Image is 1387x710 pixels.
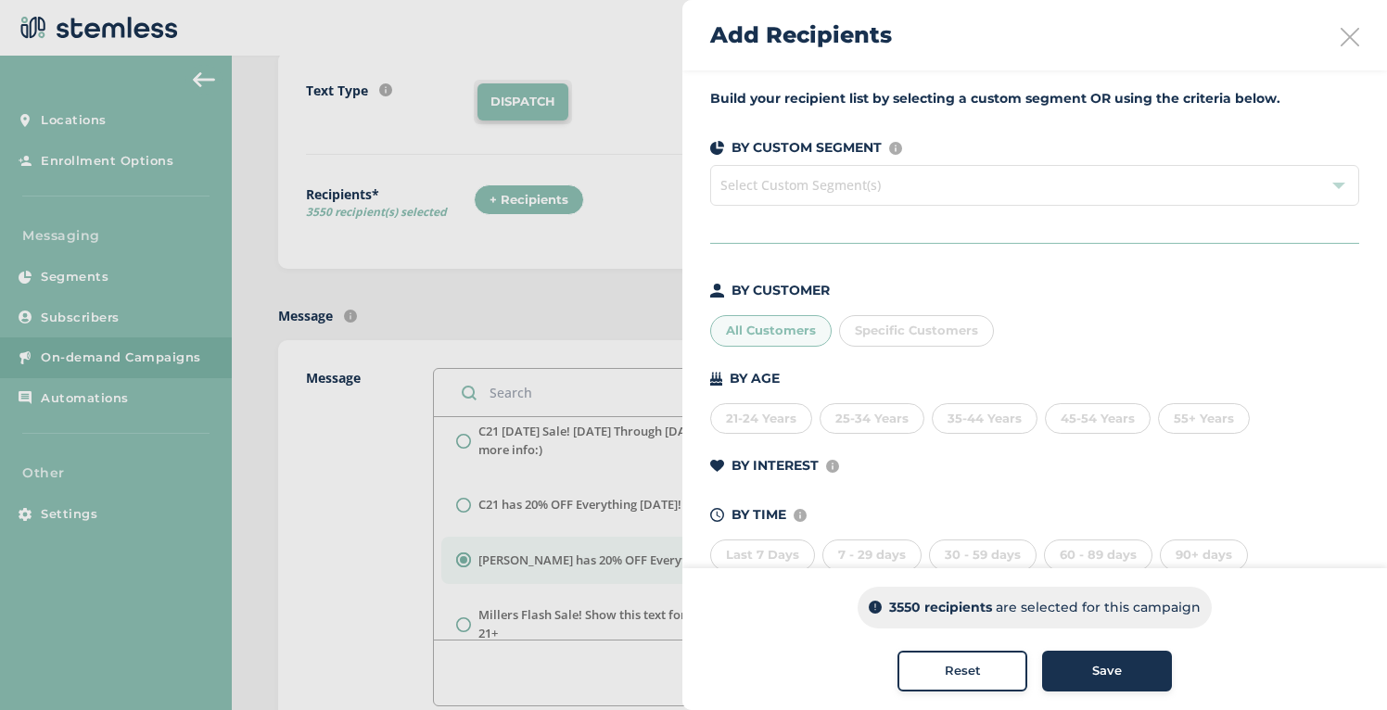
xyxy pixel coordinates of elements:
img: icon-time-dark-e6b1183b.svg [710,508,724,522]
button: Save [1042,651,1172,691]
div: All Customers [710,315,832,347]
iframe: Chat Widget [1294,621,1387,710]
img: icon-segments-dark-074adb27.svg [710,141,724,155]
span: Specific Customers [855,323,978,337]
div: 7 - 29 days [822,539,922,571]
span: Reset [945,662,981,680]
div: 90+ days [1160,539,1248,571]
div: 45-54 Years [1045,403,1151,435]
h2: Add Recipients [710,19,892,52]
img: icon-heart-dark-29e6356f.svg [710,460,724,473]
div: Last 7 Days [710,539,815,571]
span: Save [1092,662,1122,680]
img: icon-info-236977d2.svg [889,142,902,155]
p: BY TIME [732,505,786,525]
img: icon-info-236977d2.svg [794,509,807,522]
div: 35-44 Years [932,403,1037,435]
p: BY CUSTOMER [732,281,830,300]
img: icon-info-dark-48f6c5f3.svg [869,602,882,615]
div: 55+ Years [1158,403,1250,435]
label: Build your recipient list by selecting a custom segment OR using the criteria below. [710,89,1359,108]
p: are selected for this campaign [996,598,1201,617]
div: 21-24 Years [710,403,812,435]
img: icon-cake-93b2a7b5.svg [710,372,722,386]
button: Reset [897,651,1027,691]
div: 60 - 89 days [1044,539,1152,571]
img: icon-info-236977d2.svg [826,460,839,473]
div: 30 - 59 days [929,539,1037,571]
img: icon-person-dark-ced50e5f.svg [710,284,724,298]
p: BY AGE [730,369,780,388]
p: BY CUSTOM SEGMENT [732,138,882,158]
div: 25-34 Years [820,403,924,435]
p: BY INTEREST [732,456,819,475]
p: 3550 recipients [889,598,992,617]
